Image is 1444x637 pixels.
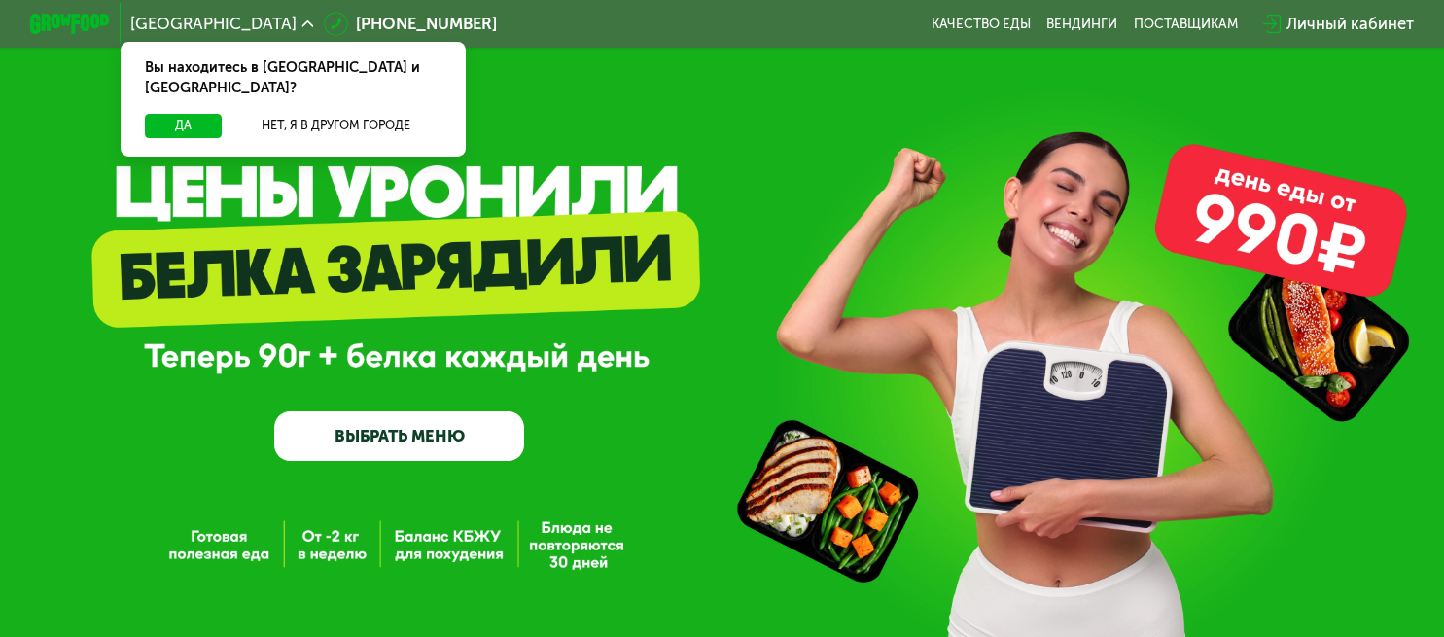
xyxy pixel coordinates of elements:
[274,411,524,462] a: ВЫБРАТЬ МЕНЮ
[121,42,466,114] div: Вы находитесь в [GEOGRAPHIC_DATA] и [GEOGRAPHIC_DATA]?
[1286,12,1414,36] div: Личный кабинет
[145,114,223,138] button: Да
[1046,16,1117,32] a: Вендинги
[229,114,440,138] button: Нет, я в другом городе
[324,12,497,36] a: [PHONE_NUMBER]
[1134,16,1238,32] div: поставщикам
[130,16,297,32] span: [GEOGRAPHIC_DATA]
[932,16,1031,32] a: Качество еды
